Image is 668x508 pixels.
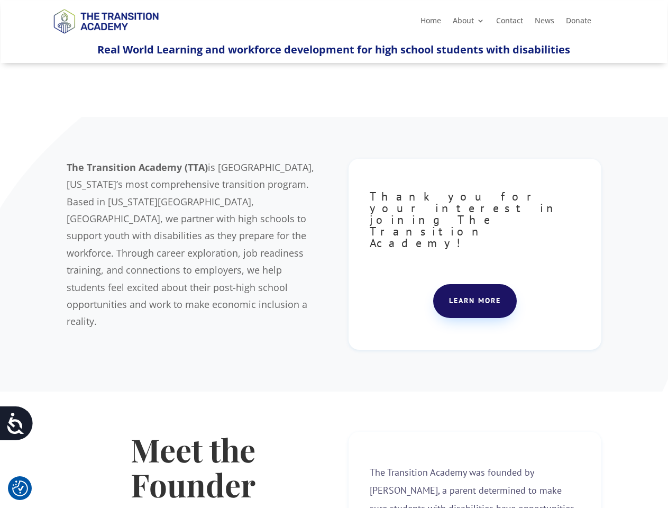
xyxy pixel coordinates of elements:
[496,17,523,29] a: Contact
[535,17,554,29] a: News
[97,42,570,57] span: Real World Learning and workforce development for high school students with disabilities
[49,2,163,40] img: TTA Brand_TTA Primary Logo_Horizontal_Light BG
[49,32,163,42] a: Logo-Noticias
[131,428,255,505] strong: Meet the Founder
[12,480,28,496] button: Cookie Settings
[433,284,517,318] a: Learn more
[420,17,441,29] a: Home
[453,17,484,29] a: About
[67,161,208,174] b: The Transition Academy (TTA)
[566,17,591,29] a: Donate
[370,189,561,250] span: Thank you for your interest in joining The Transition Academy!
[12,480,28,496] img: Revisit consent button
